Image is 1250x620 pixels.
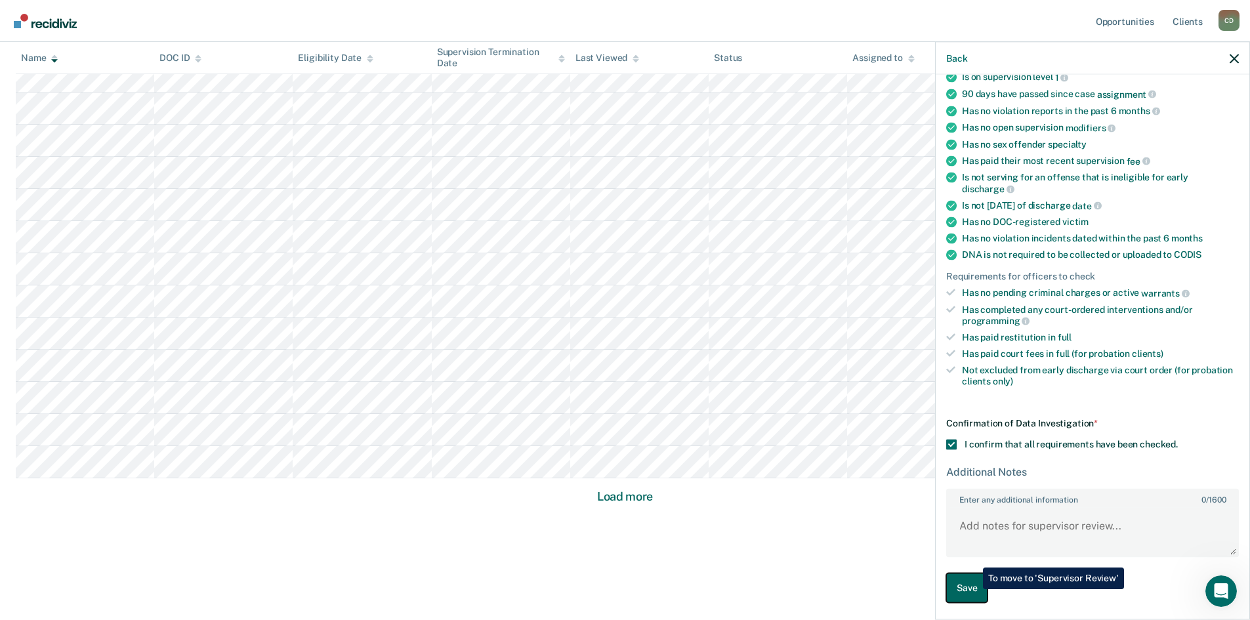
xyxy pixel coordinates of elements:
[962,138,1239,150] div: Has no sex offender
[1097,89,1156,99] span: assignment
[1062,217,1089,227] span: victim
[1205,575,1237,607] iframe: Intercom live chat
[1201,495,1226,505] span: / 1600
[1201,495,1206,505] span: 0
[21,52,58,64] div: Name
[1141,287,1190,298] span: warrants
[962,316,1030,326] span: programming
[1171,233,1203,243] span: months
[946,466,1239,478] div: Additional Notes
[962,88,1239,100] div: 90 days have passed since case
[1127,155,1150,166] span: fee
[962,287,1239,299] div: Has no pending criminal charges or active
[1132,348,1163,358] span: clients)
[962,172,1239,194] div: Is not serving for an offense that is ineligible for early
[946,418,1239,429] div: Confirmation of Data Investigation
[946,271,1239,282] div: Requirements for officers to check
[965,439,1178,449] span: I confirm that all requirements have been checked.
[962,348,1239,359] div: Has paid court fees in full (for probation
[1048,138,1087,149] span: specialty
[159,52,201,64] div: DOC ID
[437,47,565,69] div: Supervision Termination Date
[962,217,1239,228] div: Has no DOC-registered
[948,490,1238,505] label: Enter any additional information
[962,304,1239,326] div: Has completed any court-ordered interventions and/or
[993,375,1013,386] span: only)
[1119,106,1160,116] span: months
[1072,200,1101,211] span: date
[962,364,1239,386] div: Not excluded from early discharge via court order (for probation clients
[593,489,657,505] button: Load more
[1219,10,1240,31] div: C D
[14,14,77,28] img: Recidiviz
[1219,10,1240,31] button: Profile dropdown button
[946,52,967,64] button: Back
[575,52,639,64] div: Last Viewed
[962,122,1239,134] div: Has no open supervision
[962,183,1014,194] span: discharge
[1058,332,1072,342] span: full
[298,52,373,64] div: Eligibility Date
[852,52,914,64] div: Assigned to
[946,573,988,603] button: Save
[962,332,1239,343] div: Has paid restitution in
[1174,249,1201,260] span: CODIS
[962,105,1239,117] div: Has no violation reports in the past 6
[962,199,1239,211] div: Is not [DATE] of discharge
[962,233,1239,244] div: Has no violation incidents dated within the past 6
[714,52,742,64] div: Status
[962,72,1239,83] div: Is on supervision level
[962,249,1239,260] div: DNA is not required to be collected or uploaded to
[1055,72,1069,83] span: 1
[962,155,1239,167] div: Has paid their most recent supervision
[1066,122,1116,133] span: modifiers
